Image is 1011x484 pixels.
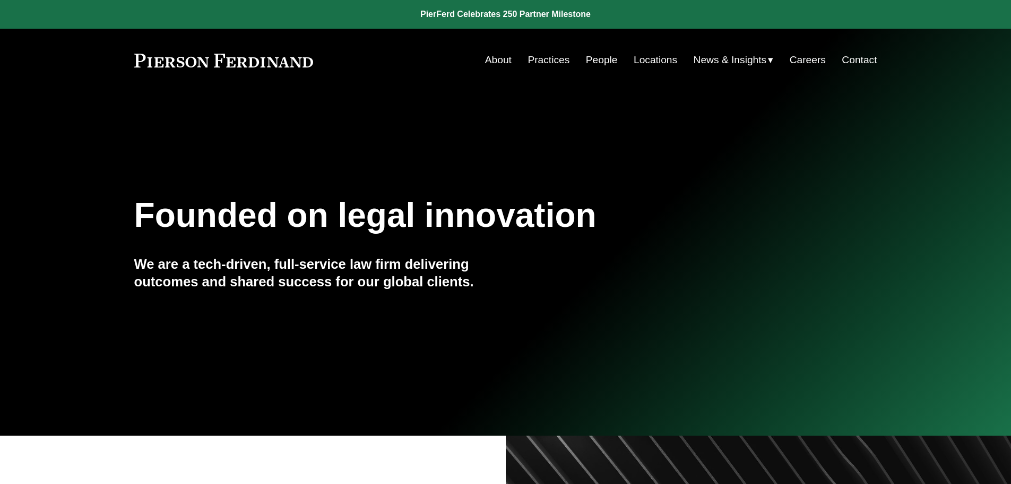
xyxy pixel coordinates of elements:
a: folder dropdown [694,50,774,70]
a: Practices [528,50,569,70]
h4: We are a tech-driven, full-service law firm delivering outcomes and shared success for our global... [134,256,506,290]
a: About [485,50,512,70]
a: People [586,50,618,70]
h1: Founded on legal innovation [134,196,754,235]
a: Careers [790,50,826,70]
a: Contact [842,50,877,70]
a: Locations [634,50,677,70]
span: News & Insights [694,51,767,70]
